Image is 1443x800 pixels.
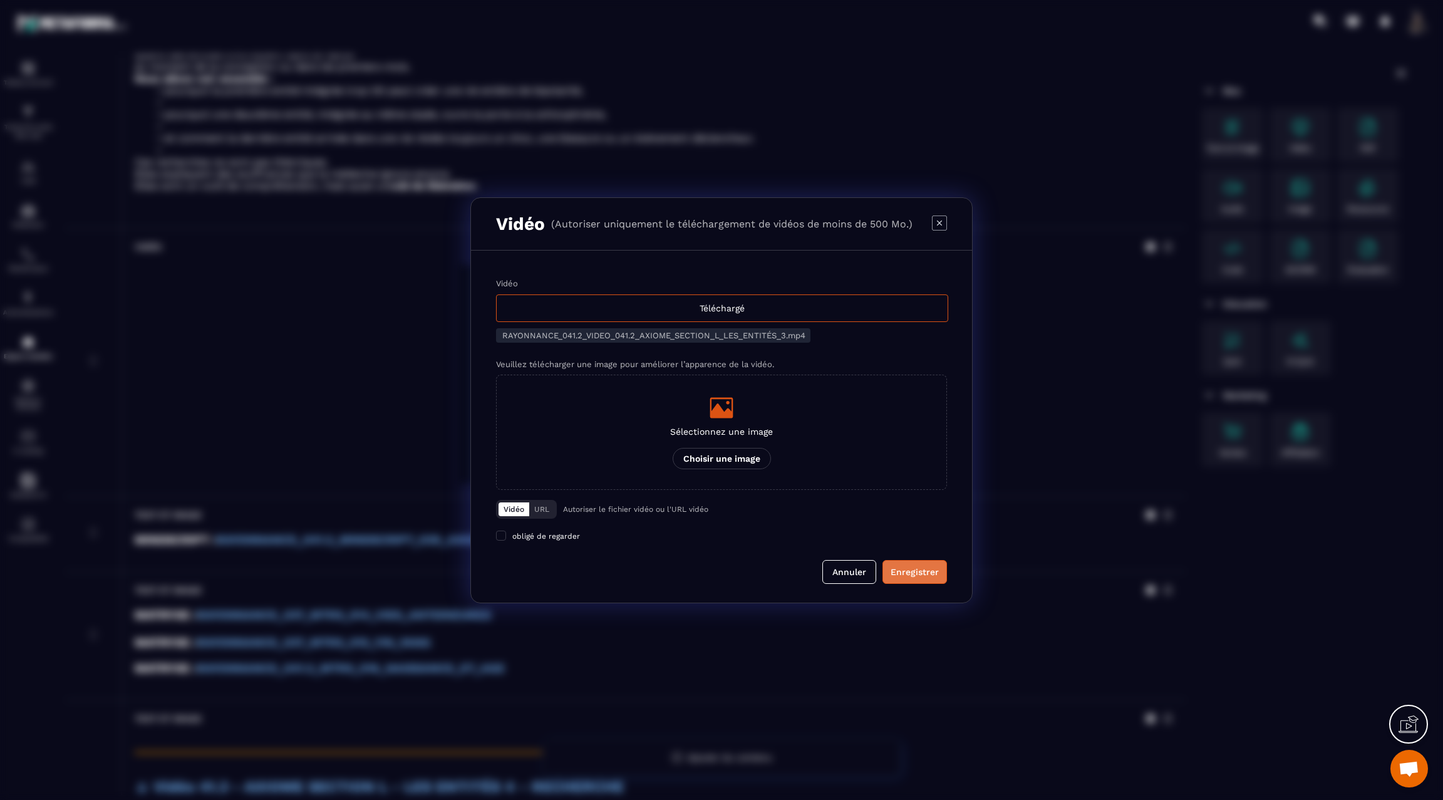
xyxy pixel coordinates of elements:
[512,532,580,541] span: obligé de regarder
[502,331,805,340] span: RAYONNANCE_041.2_VIDEO_041.2_AXIOME_SECTION_L_LES_ENTITÉS_3.mp4
[529,502,554,516] button: URL
[496,279,518,288] label: Vidéo
[822,560,876,584] button: Annuler
[496,360,774,369] label: Veuillez télécharger une image pour améliorer l’apparence de la vidéo.
[891,566,939,578] div: Enregistrer
[551,218,913,230] p: (Autoriser uniquement le téléchargement de vidéos de moins de 500 Mo.)
[673,448,771,469] p: Choisir une image
[1390,750,1428,787] div: Ouvrir le chat
[563,505,708,514] p: Autoriser le fichier vidéo ou l'URL vidéo
[499,502,529,516] button: Vidéo
[496,214,545,234] h3: Vidéo
[670,427,773,437] p: Sélectionnez une image
[882,560,947,584] button: Enregistrer
[496,294,948,322] div: Téléchargé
